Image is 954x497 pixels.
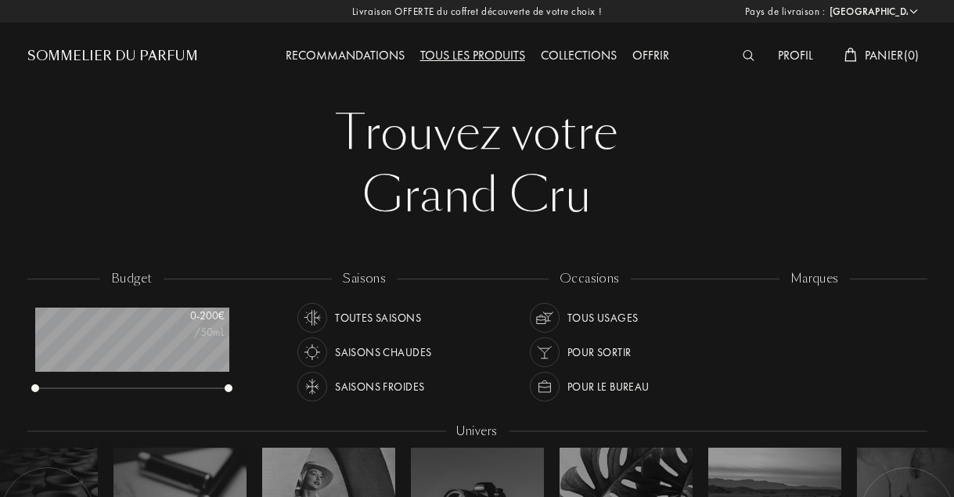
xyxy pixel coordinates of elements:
[779,270,850,288] div: marques
[743,50,754,61] img: search_icn_white.svg
[865,47,920,63] span: Panier ( 0 )
[301,307,323,329] img: usage_season_average_white.svg
[301,341,323,363] img: usage_season_hot_white.svg
[335,337,431,367] div: Saisons chaudes
[39,102,916,164] div: Trouvez votre
[533,46,625,67] div: Collections
[445,423,508,441] div: Univers
[567,337,632,367] div: Pour sortir
[534,376,556,398] img: usage_occasion_work_white.svg
[770,46,821,67] div: Profil
[332,270,397,288] div: saisons
[625,47,677,63] a: Offrir
[567,303,639,333] div: Tous usages
[412,46,533,67] div: Tous les produits
[745,4,826,20] span: Pays de livraison :
[335,372,424,402] div: Saisons froides
[146,324,225,340] div: /50mL
[278,47,412,63] a: Recommandations
[844,48,857,62] img: cart_white.svg
[301,376,323,398] img: usage_season_cold_white.svg
[625,46,677,67] div: Offrir
[567,372,650,402] div: Pour le bureau
[39,164,916,227] div: Grand Cru
[770,47,821,63] a: Profil
[278,46,412,67] div: Recommandations
[100,270,164,288] div: budget
[908,5,920,17] img: arrow_w.png
[534,307,556,329] img: usage_occasion_all_white.svg
[412,47,533,63] a: Tous les produits
[533,47,625,63] a: Collections
[27,47,198,66] a: Sommelier du Parfum
[335,303,421,333] div: Toutes saisons
[146,308,225,324] div: 0 - 200 €
[534,341,556,363] img: usage_occasion_party_white.svg
[549,270,631,288] div: occasions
